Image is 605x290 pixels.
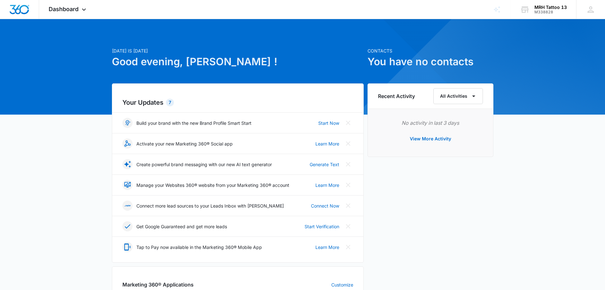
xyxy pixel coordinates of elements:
[49,6,79,12] span: Dashboard
[368,47,493,54] p: Contacts
[136,120,251,126] p: Build your brand with the new Brand Profile Smart Start
[310,161,339,168] a: Generate Text
[343,118,353,128] button: Close
[315,182,339,188] a: Learn More
[318,120,339,126] a: Start Now
[378,92,415,100] h6: Recent Activity
[343,221,353,231] button: Close
[136,202,284,209] p: Connect more lead sources to your Leads Inbox with [PERSON_NAME]
[136,244,262,251] p: Tap to Pay now available in the Marketing 360® Mobile App
[378,119,483,127] p: No activity in last 3 days
[343,180,353,190] button: Close
[331,281,353,288] a: Customize
[136,223,227,230] p: Get Google Guaranteed and get more leads
[315,140,339,147] a: Learn More
[136,140,233,147] p: Activate your new Marketing 360® Social app
[136,161,272,168] p: Create powerful brand messaging with our new AI text generator
[311,202,339,209] a: Connect Now
[343,159,353,169] button: Close
[112,54,364,69] h1: Good evening, [PERSON_NAME] !
[343,138,353,149] button: Close
[315,244,339,251] a: Learn More
[122,98,353,107] h2: Your Updates
[534,5,567,10] div: account name
[112,47,364,54] p: [DATE] is [DATE]
[534,10,567,14] div: account id
[166,99,174,106] div: 7
[343,242,353,252] button: Close
[368,54,493,69] h1: You have no contacts
[122,281,194,288] h2: Marketing 360® Applications
[305,223,339,230] a: Start Verification
[403,131,457,146] button: View More Activity
[433,88,483,104] button: All Activities
[136,182,289,188] p: Manage your Websites 360® website from your Marketing 360® account
[343,201,353,211] button: Close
